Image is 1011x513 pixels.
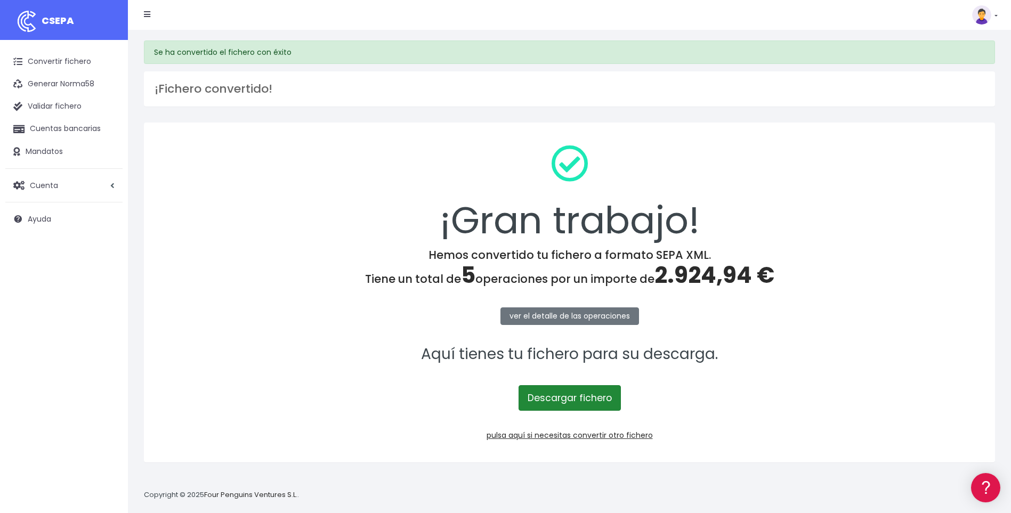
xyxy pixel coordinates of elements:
[5,174,123,197] a: Cuenta
[487,430,653,441] a: pulsa aquí si necesitas convertir otro fichero
[11,135,203,151] a: Formatos
[11,151,203,168] a: Problemas habituales
[11,74,203,84] div: Información general
[5,73,123,95] a: Generar Norma58
[461,259,475,291] span: 5
[11,91,203,107] a: Información general
[155,82,984,96] h3: ¡Fichero convertido!
[158,248,981,289] h4: Hemos convertido tu fichero a formato SEPA XML. Tiene un total de operaciones por un importe de
[5,208,123,230] a: Ayuda
[972,5,991,25] img: profile
[654,259,774,291] span: 2.924,94 €
[204,490,297,500] a: Four Penguins Ventures S.L.
[11,272,203,289] a: API
[5,51,123,73] a: Convertir fichero
[11,256,203,266] div: Programadores
[5,118,123,140] a: Cuentas bancarias
[144,490,299,501] p: Copyright © 2025 .
[147,307,205,317] a: POWERED BY ENCHANT
[13,8,40,35] img: logo
[5,95,123,118] a: Validar fichero
[158,343,981,367] p: Aquí tienes tu fichero para su descarga.
[11,118,203,128] div: Convertir ficheros
[144,40,995,64] div: Se ha convertido el fichero con éxito
[30,180,58,190] span: Cuenta
[5,141,123,163] a: Mandatos
[11,285,203,304] button: Contáctanos
[11,184,203,201] a: Perfiles de empresas
[158,136,981,248] div: ¡Gran trabajo!
[519,385,621,411] a: Descargar fichero
[11,229,203,245] a: General
[28,214,51,224] span: Ayuda
[500,307,639,325] a: ver el detalle de las operaciones
[42,14,74,27] span: CSEPA
[11,168,203,184] a: Videotutoriales
[11,211,203,222] div: Facturación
